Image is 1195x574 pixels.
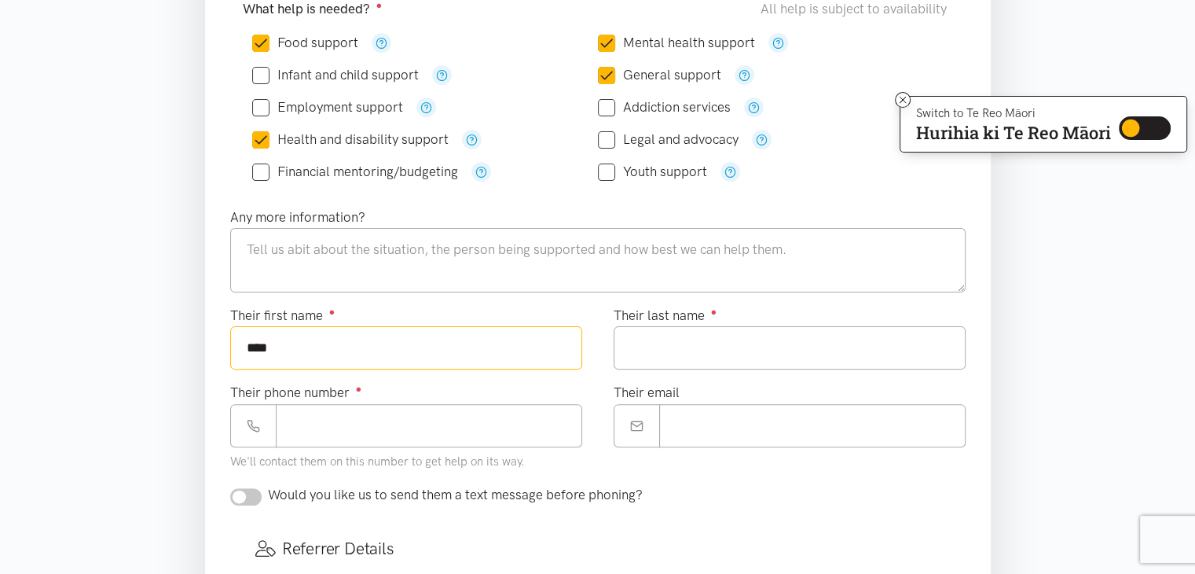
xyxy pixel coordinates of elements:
[252,133,449,146] label: Health and disability support
[255,537,940,560] h3: Referrer Details
[916,126,1111,140] p: Hurihia ki Te Reo Māori
[252,165,458,178] label: Financial mentoring/budgeting
[252,101,403,114] label: Employment support
[268,487,643,502] span: Would you like us to send them a text message before phoning?
[598,36,755,50] label: Mental health support
[598,133,739,146] label: Legal and advocacy
[252,36,358,50] label: Food support
[659,404,966,447] input: Email
[356,383,362,395] sup: ●
[252,68,419,82] label: Infant and child support
[230,382,362,403] label: Their phone number
[916,109,1111,118] p: Switch to Te Reo Māori
[614,382,680,403] label: Their email
[230,454,525,469] small: We'll contact them on this number to get help on its way.
[230,207,365,228] label: Any more information?
[614,305,717,326] label: Their last name
[598,101,731,114] label: Addiction services
[230,305,335,326] label: Their first name
[711,306,717,318] sup: ●
[598,165,707,178] label: Youth support
[329,306,335,318] sup: ●
[276,404,582,447] input: Phone number
[598,68,721,82] label: General support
